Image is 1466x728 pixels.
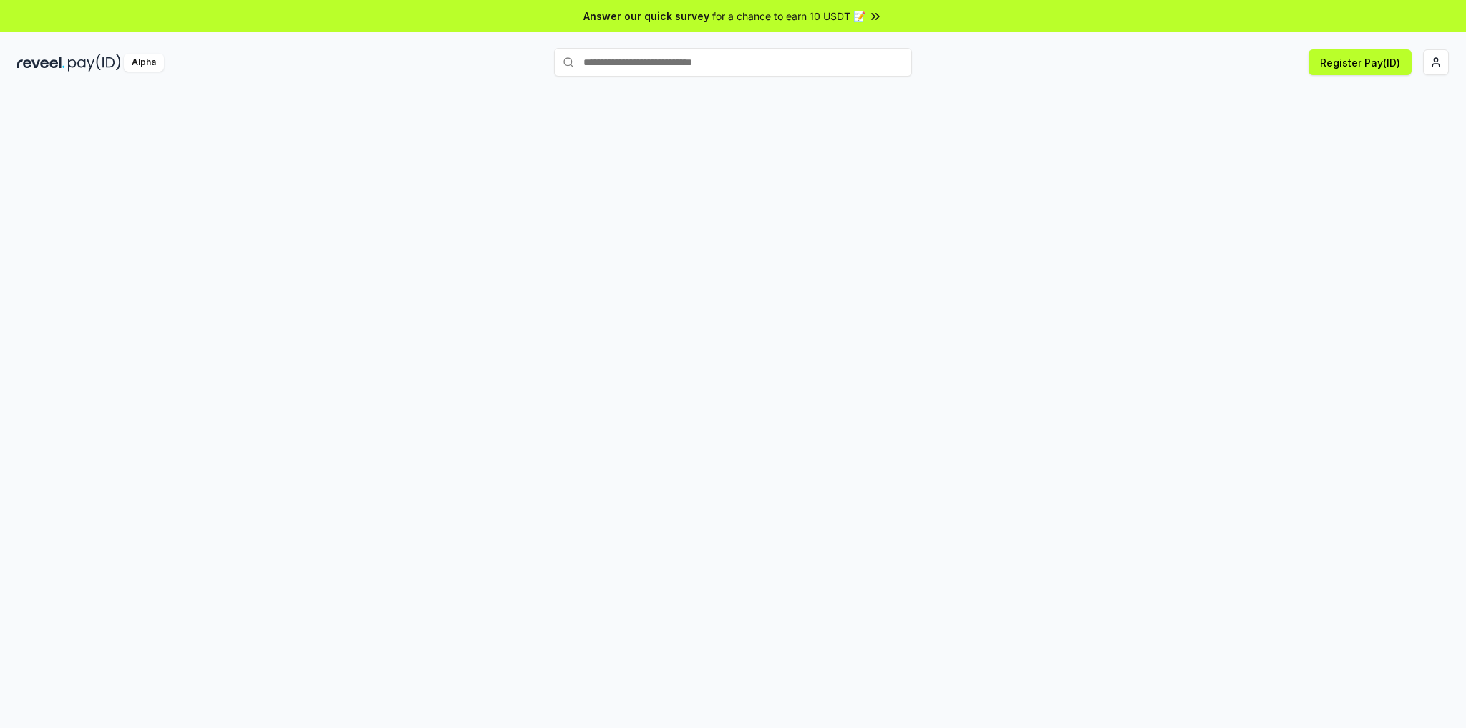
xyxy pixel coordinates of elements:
img: pay_id [68,54,121,72]
div: Alpha [124,54,164,72]
span: for a chance to earn 10 USDT 📝 [712,9,865,24]
img: reveel_dark [17,54,65,72]
button: Register Pay(ID) [1309,49,1412,75]
span: Answer our quick survey [583,9,709,24]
